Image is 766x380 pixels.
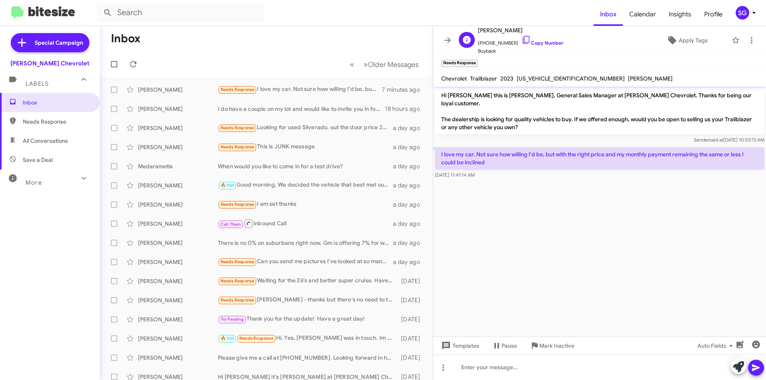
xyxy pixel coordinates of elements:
[218,239,393,247] div: There is no 0% on suburbans right now, Gm is offering 7% for well qualified buyers
[138,239,218,247] div: [PERSON_NAME]
[218,295,397,305] div: [PERSON_NAME] - thanks but there's no need to text me like this.
[393,201,426,209] div: a day ago
[218,162,393,170] div: When would you like to come in for a test drive?
[521,40,563,46] a: Copy Number
[218,181,393,190] div: Good morning, We decided the vehicle that best met our needs & wants was not the [US_STATE].
[218,142,393,152] div: This is JUNK message
[441,75,467,82] span: Chevrolet
[435,172,475,178] span: [DATE] 11:41:14 AM
[478,47,563,55] span: Buyback
[698,3,729,26] a: Profile
[138,335,218,343] div: [PERSON_NAME]
[736,6,749,20] div: SG
[221,144,255,150] span: Needs Response
[218,123,393,132] div: Looking for used Silverado, out the door price 25,000--28,000. Crew cab [DATE]-[DATE]
[35,39,83,47] span: Special Campaign
[382,86,426,94] div: 7 minutes ago
[662,3,698,26] a: Insights
[221,202,255,207] span: Needs Response
[111,32,140,45] h1: Inbox
[221,317,244,322] span: Try Pausing
[646,33,728,47] button: Apply Tags
[138,296,218,304] div: [PERSON_NAME]
[221,336,234,341] span: 🔥 Hot
[138,86,218,94] div: [PERSON_NAME]
[221,125,255,130] span: Needs Response
[218,334,397,343] div: Hi. Yes, [PERSON_NAME] was in touch. Im still considering it. Can u plz remind me how much u for ...
[23,98,91,106] span: Inbox
[218,257,393,266] div: Can you send me pictures I've looked at so many trucks
[359,56,423,73] button: Next
[138,354,218,362] div: [PERSON_NAME]
[138,162,218,170] div: Medarametla
[539,339,574,353] span: Mark Inactive
[441,60,478,67] small: Needs Response
[138,105,218,113] div: [PERSON_NAME]
[440,339,479,353] span: Templates
[523,339,581,353] button: Mark Inactive
[594,3,623,26] a: Inbox
[350,59,354,69] span: «
[138,277,218,285] div: [PERSON_NAME]
[500,75,513,82] span: 2023
[26,179,42,186] span: More
[239,336,273,341] span: Needs Response
[697,339,736,353] span: Auto Fields
[435,88,764,134] p: Hi [PERSON_NAME] this is [PERSON_NAME], General Sales Manager at [PERSON_NAME] Chevrolet. Thanks ...
[393,181,426,189] div: a day ago
[694,137,764,143] span: Sender [DATE] 10:53:13 AM
[97,3,264,22] input: Search
[138,258,218,266] div: [PERSON_NAME]
[138,201,218,209] div: [PERSON_NAME]
[393,124,426,132] div: a day ago
[628,75,673,82] span: [PERSON_NAME]
[691,339,742,353] button: Auto Fields
[363,59,368,69] span: »
[478,35,563,47] span: [PHONE_NUMBER]
[345,56,359,73] button: Previous
[397,335,426,343] div: [DATE]
[221,87,255,92] span: Needs Response
[218,219,393,228] div: Inbound Call
[26,80,49,87] span: Labels
[218,200,393,209] div: I am set thanks
[138,181,218,189] div: [PERSON_NAME]
[397,296,426,304] div: [DATE]
[729,6,757,20] button: SG
[138,220,218,228] div: [PERSON_NAME]
[486,339,523,353] button: Pause
[397,277,426,285] div: [DATE]
[23,118,91,126] span: Needs Response
[478,26,563,35] span: [PERSON_NAME]
[345,56,423,73] nav: Page navigation example
[368,60,419,69] span: Older Messages
[218,276,397,285] div: Waiting for the 26's and better super cruise. Have medical issue and the lane centering would be ...
[397,354,426,362] div: [DATE]
[218,354,397,362] div: Please give me a call at [PHONE_NUMBER]. Looking forward in hearing from you.
[393,239,426,247] div: a day ago
[623,3,662,26] a: Calendar
[221,222,241,227] span: Call Them
[23,156,53,164] span: Save a Deal
[23,137,68,145] span: All Conversations
[393,220,426,228] div: a day ago
[221,259,255,264] span: Needs Response
[138,315,218,323] div: [PERSON_NAME]
[221,278,255,284] span: Needs Response
[138,143,218,151] div: [PERSON_NAME]
[218,315,397,324] div: Thank you for the update! Have a great day!
[679,33,708,47] span: Apply Tags
[397,315,426,323] div: [DATE]
[221,183,234,188] span: 🔥 Hot
[393,258,426,266] div: a day ago
[221,297,255,303] span: Needs Response
[10,59,89,67] div: [PERSON_NAME] Chevrolet
[435,147,764,169] p: I love my car. Not sure how willing I'd be, but with the right price and my monthly payment remai...
[218,85,382,94] div: I love my car. Not sure how willing I'd be, but with the right price and my monthly payment remai...
[138,124,218,132] div: [PERSON_NAME]
[470,75,497,82] span: Trailblazer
